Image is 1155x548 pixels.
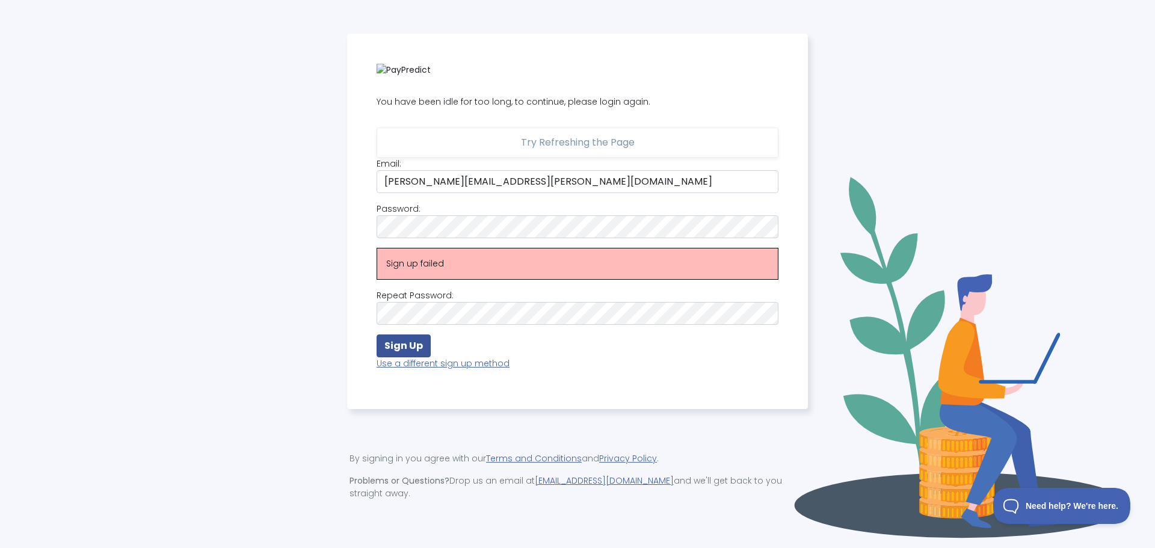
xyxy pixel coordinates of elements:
a: [EMAIL_ADDRESS][DOMAIN_NAME] [535,475,674,487]
button: Sign Up [377,334,431,357]
p: You have been idle for too long, to continue, please login again. [377,96,778,108]
label: Repeat Password: [377,289,454,302]
p: Sign up failed [377,248,778,280]
a: Terms and Conditions [486,452,582,464]
strong: Problems or Questions? [350,475,449,487]
span: Try Refreshing the Page [521,135,635,149]
label: Password: [377,203,420,215]
button: Try Refreshing the Page [377,128,778,158]
iframe: Toggle Customer Support [993,488,1131,524]
img: PayPredict [377,64,431,76]
p: By signing in you agree with our and . [350,452,805,465]
a: Use a different sign up method [377,357,778,370]
strong: Sign Up [384,339,423,353]
a: Privacy Policy [599,452,657,464]
label: Email: [377,158,401,170]
p: Drop us an email at and we'll get back to you straight away. [350,475,805,500]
